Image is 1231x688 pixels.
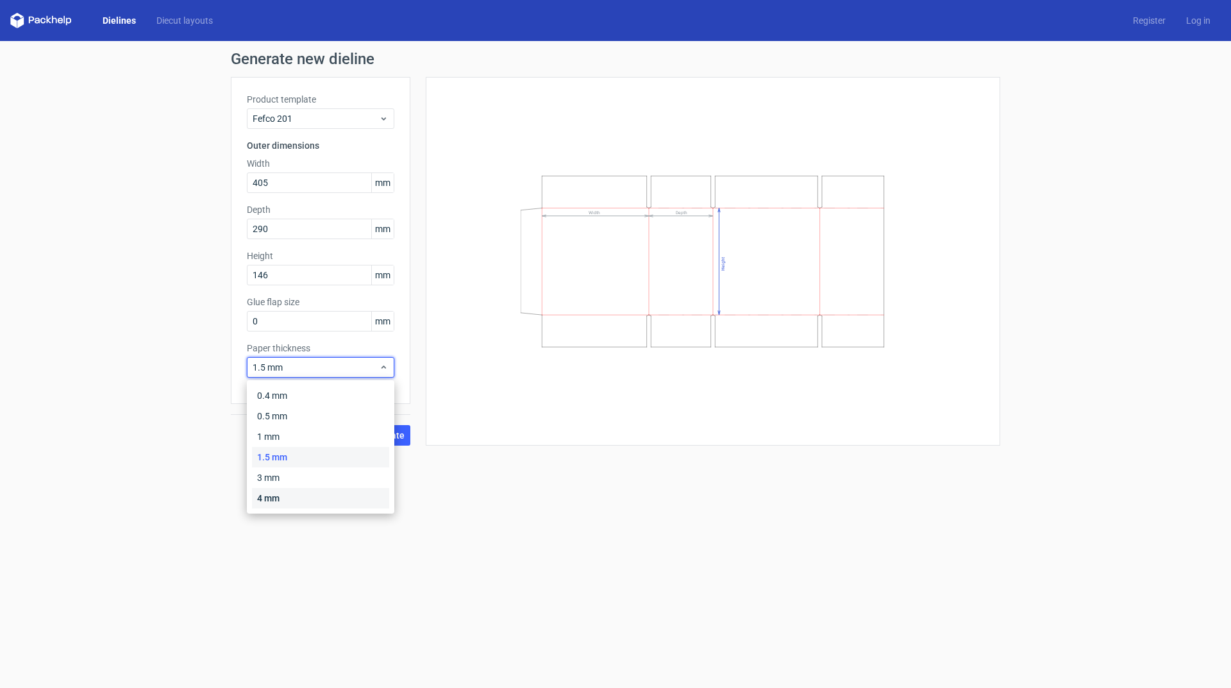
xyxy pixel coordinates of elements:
a: Register [1123,14,1176,27]
a: Diecut layouts [146,14,223,27]
div: 3 mm [252,467,389,488]
label: Glue flap size [247,296,394,308]
span: Fefco 201 [253,112,379,125]
label: Paper thickness [247,342,394,355]
div: 1 mm [252,426,389,447]
a: Dielines [92,14,146,27]
span: 1.5 mm [253,361,379,374]
label: Width [247,157,394,170]
div: 0.4 mm [252,385,389,406]
div: 1.5 mm [252,447,389,467]
label: Depth [247,203,394,216]
a: Log in [1176,14,1221,27]
text: Height [721,257,726,271]
text: Depth [676,210,687,215]
label: Height [247,249,394,262]
span: mm [371,173,394,192]
label: Product template [247,93,394,106]
span: mm [371,219,394,239]
h1: Generate new dieline [231,51,1000,67]
text: Width [589,210,600,215]
div: 0.5 mm [252,406,389,426]
div: 4 mm [252,488,389,508]
span: mm [371,312,394,331]
span: mm [371,265,394,285]
h3: Outer dimensions [247,139,394,152]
